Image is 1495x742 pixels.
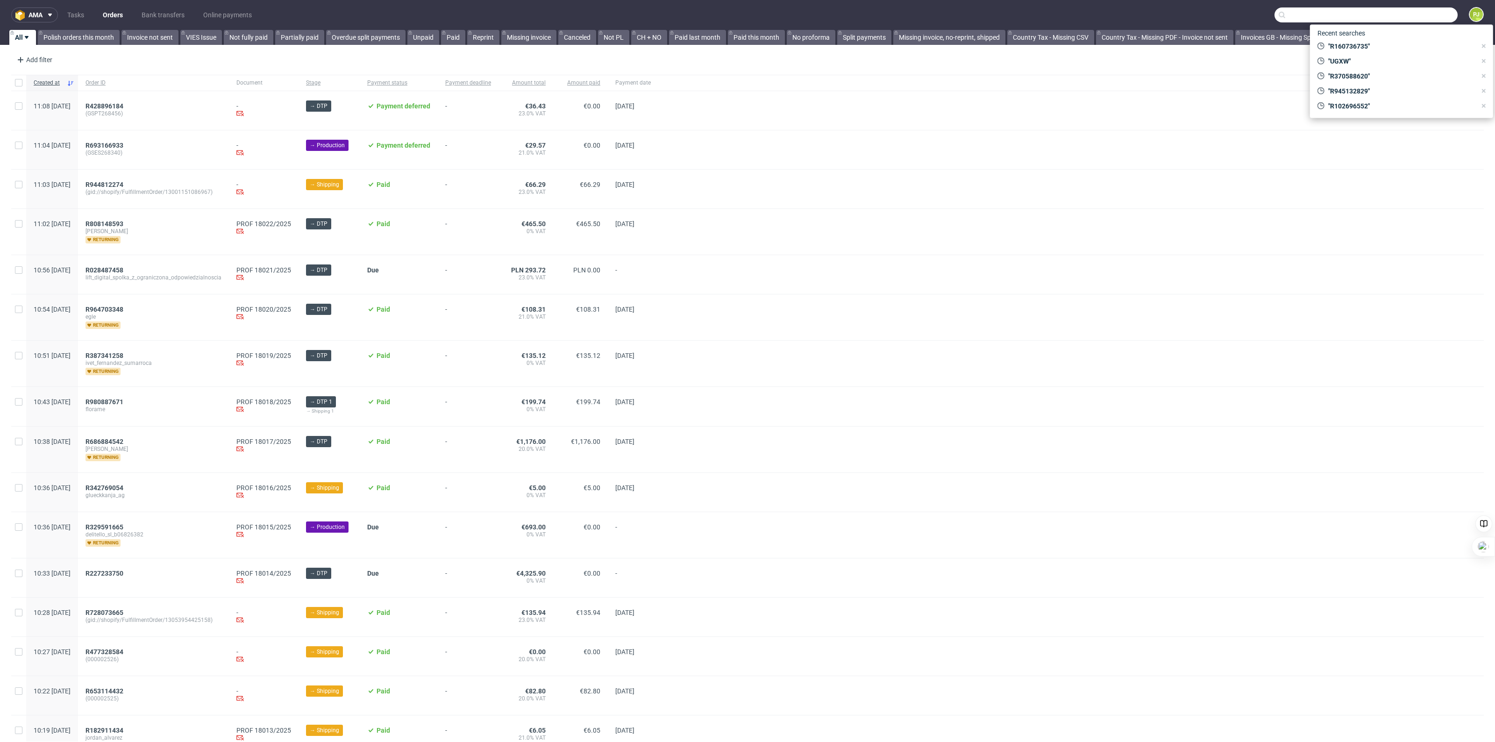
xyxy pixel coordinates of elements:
span: €6.05 [584,727,600,734]
span: → Shipping [310,484,339,492]
span: 20.0% VAT [506,656,546,663]
span: Paid [377,398,390,406]
span: R693166933 [85,142,123,149]
span: R964703348 [85,306,123,313]
a: Canceled [558,30,596,45]
span: 10:27 [DATE] [34,648,71,656]
span: Paid [377,648,390,656]
a: Missing invoice, no-reprint, shipped [893,30,1005,45]
span: [DATE] [615,484,634,492]
span: €0.00 [584,570,600,577]
span: - [445,438,491,461]
a: R477328584 [85,648,125,656]
span: Due [367,523,379,531]
span: (000002526) [85,656,221,663]
button: ama [11,7,58,22]
span: → DTP 1 [310,398,332,406]
span: R182911434 [85,727,123,734]
span: [DATE] [615,609,634,616]
span: €1,176.00 [571,438,600,445]
span: [PERSON_NAME] [85,445,221,453]
span: €135.94 [521,609,546,616]
a: VIES Issue [180,30,222,45]
span: €5.00 [529,484,546,492]
figcaption: PJ [1470,8,1483,21]
span: €66.29 [525,181,546,188]
span: Payment deferred [377,142,430,149]
span: [PERSON_NAME] [85,228,221,235]
span: 23.0% VAT [506,110,546,117]
span: (GSES268340) [85,149,221,157]
span: returning [85,321,121,329]
span: Due [367,570,379,577]
span: €108.31 [576,306,600,313]
span: - [445,306,491,329]
span: - [615,570,651,586]
span: Payment deferred [377,102,430,110]
span: €6.05 [529,727,546,734]
span: €199.74 [521,398,546,406]
a: Polish orders this month [38,30,120,45]
span: €0.00 [584,648,600,656]
a: Not PL [598,30,629,45]
a: R693166933 [85,142,125,149]
a: R028487458 [85,266,125,274]
span: - [615,266,651,283]
span: €199.74 [576,398,600,406]
span: R028487458 [85,266,123,274]
div: - [236,648,291,664]
a: R227233750 [85,570,125,577]
span: 10:56 [DATE] [34,266,71,274]
span: [DATE] [615,687,634,695]
a: R428896184 [85,102,125,110]
span: ama [28,12,43,18]
span: - [445,648,491,664]
a: PROF 18021/2025 [236,266,291,274]
span: Paid [377,352,390,359]
a: R980887671 [85,398,125,406]
span: 10:43 [DATE] [34,398,71,406]
span: PLN 0.00 [573,266,600,274]
span: €82.80 [525,687,546,695]
span: €135.12 [521,352,546,359]
span: Due [367,266,379,274]
span: - [445,687,491,704]
span: Payment status [367,79,430,87]
a: R342769054 [85,484,125,492]
span: 10:54 [DATE] [34,306,71,313]
span: - [445,266,491,283]
a: Invoice not sent [121,30,178,45]
span: "R160736735" [1324,42,1476,51]
span: "R102696552" [1324,101,1476,111]
a: Paid [441,30,465,45]
div: - [236,102,291,119]
span: Payment date [615,79,651,87]
a: Reprint [467,30,499,45]
a: Partially paid [275,30,324,45]
div: Add filter [13,52,54,67]
span: 10:38 [DATE] [34,438,71,445]
span: R227233750 [85,570,123,577]
span: → Production [310,141,345,150]
span: 10:19 [DATE] [34,727,71,734]
span: delitello_sl_b06826382 [85,531,221,538]
span: → DTP [310,569,327,578]
span: Paid [377,181,390,188]
a: Overdue split payments [326,30,406,45]
span: 10:36 [DATE] [34,523,71,531]
a: CH + NO [631,30,667,45]
span: - [615,523,651,547]
span: Created at [34,79,63,87]
span: (gid://shopify/FulfillmentOrder/13001151086967) [85,188,221,196]
span: [DATE] [615,142,634,149]
span: €82.80 [580,687,600,695]
span: 20.0% VAT [506,695,546,702]
span: Paid [377,220,390,228]
span: Stage [306,79,352,87]
span: - [445,181,491,197]
span: returning [85,454,121,461]
span: €4,325.90 [516,570,546,577]
span: 21.0% VAT [506,149,546,157]
span: → Shipping [310,726,339,735]
span: R944812274 [85,181,123,188]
